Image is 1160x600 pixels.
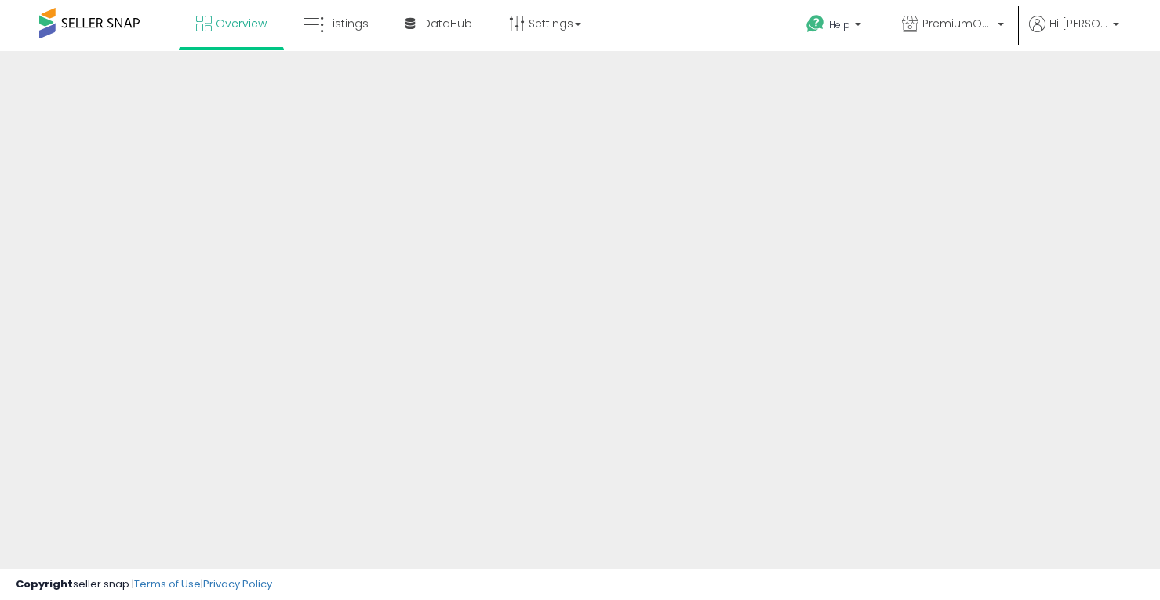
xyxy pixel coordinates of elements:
i: Get Help [805,14,825,34]
strong: Copyright [16,576,73,591]
span: Hi [PERSON_NAME] [1049,16,1108,31]
span: PremiumOutdoorGrills [922,16,993,31]
span: Help [829,18,850,31]
a: Privacy Policy [203,576,272,591]
span: DataHub [423,16,472,31]
a: Help [794,2,877,51]
span: Overview [216,16,267,31]
div: seller snap | | [16,577,272,592]
a: Hi [PERSON_NAME] [1029,16,1119,51]
span: Listings [328,16,369,31]
a: Terms of Use [134,576,201,591]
